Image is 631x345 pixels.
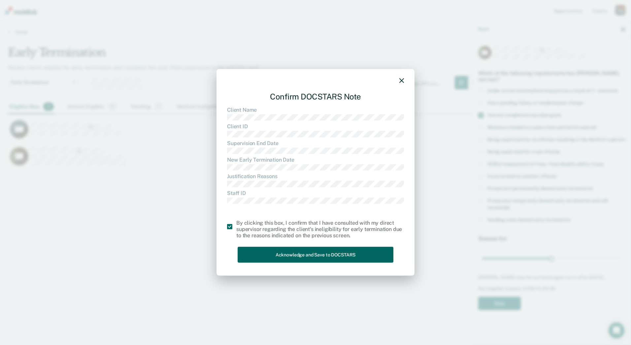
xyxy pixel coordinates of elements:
[227,107,404,113] dt: Client Name
[227,87,404,107] div: Confirm DOCSTARS Note
[238,247,393,263] button: Acknowledge and Save to DOCSTARS
[227,190,404,196] dt: Staff ID
[227,173,404,179] dt: Justification Reasons
[227,123,404,130] dt: Client ID
[236,220,404,239] div: By clicking this box, I confirm that I have consulted with my direct supervisor regarding the cli...
[227,157,404,163] dt: New Early Termination Date
[227,140,404,146] dt: Supervision End Date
